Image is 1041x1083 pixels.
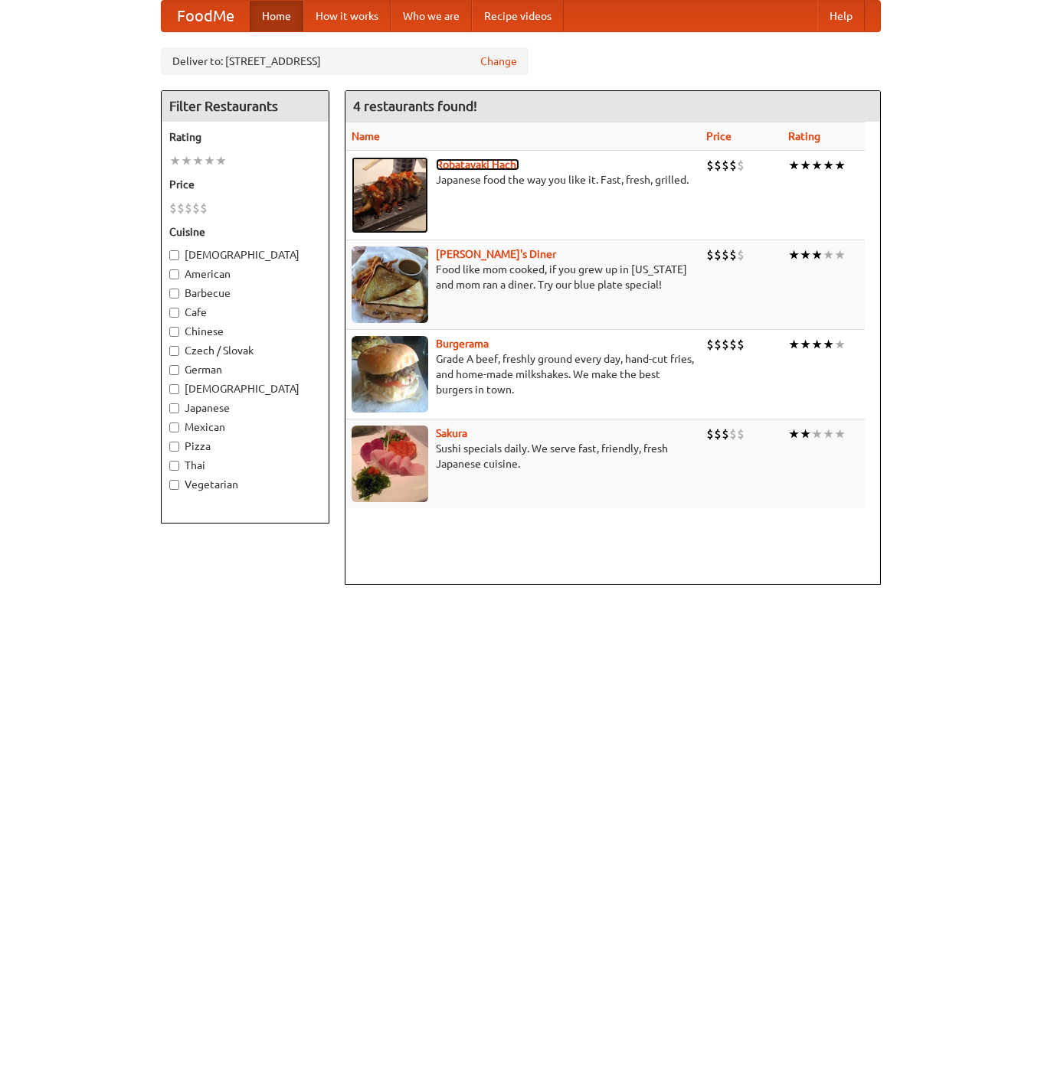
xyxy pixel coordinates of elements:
h5: Cuisine [169,224,321,240]
li: $ [722,426,729,442]
li: ★ [192,152,204,169]
li: $ [729,246,737,263]
p: Sushi specials daily. We serve fast, friendly, fresh Japanese cuisine. [352,441,694,471]
p: Japanese food the way you like it. Fast, fresh, grilled. [352,172,694,188]
li: ★ [834,336,846,353]
li: $ [706,336,714,353]
a: Burgerama [436,338,489,350]
a: Sakura [436,427,467,439]
a: [PERSON_NAME]'s Diner [436,248,556,260]
li: $ [714,336,722,353]
li: ★ [800,157,811,174]
li: $ [706,246,714,263]
input: Barbecue [169,289,179,298]
li: ★ [834,157,846,174]
li: ★ [811,246,823,263]
li: ★ [800,246,811,263]
label: Japanese [169,400,321,416]
a: Price [706,130,732,142]
li: $ [706,426,714,442]
input: Japanese [169,403,179,413]
li: ★ [811,426,823,442]
li: $ [169,200,177,217]
li: ★ [811,157,823,174]
li: ★ [204,152,215,169]
a: Robatayaki Hachi [436,158,519,171]
img: burgerama.jpg [352,336,428,413]
input: Chinese [169,327,179,337]
li: ★ [169,152,181,169]
li: $ [185,200,192,217]
li: ★ [788,246,800,263]
li: ★ [823,246,834,263]
label: Cafe [169,305,321,320]
div: Deliver to: [STREET_ADDRESS] [161,47,529,75]
li: $ [737,426,745,442]
li: ★ [823,426,834,442]
img: robatayaki.jpg [352,157,428,233]
input: Pizza [169,442,179,452]
label: [DEMOGRAPHIC_DATA] [169,381,321,396]
li: ★ [800,336,811,353]
li: $ [722,246,729,263]
img: sallys.jpg [352,246,428,323]
a: Home [250,1,303,31]
input: American [169,269,179,279]
li: $ [200,200,208,217]
h4: Filter Restaurants [162,91,329,122]
a: Recipe videos [472,1,564,31]
a: FoodMe [162,1,250,31]
h5: Rating [169,129,321,145]
label: German [169,362,321,377]
p: Food like mom cooked, if you grew up in [US_STATE] and mom ran a diner. Try our blue plate special! [352,262,694,292]
li: ★ [788,157,800,174]
label: Pizza [169,439,321,454]
input: [DEMOGRAPHIC_DATA] [169,250,179,260]
li: $ [722,157,729,174]
li: $ [714,246,722,263]
h5: Price [169,177,321,192]
li: $ [722,336,729,353]
label: Vegetarian [169,477,321,492]
li: ★ [811,336,823,353]
label: Barbecue [169,285,321,301]
a: Help [817,1,865,31]
li: ★ [788,426,800,442]
li: ★ [215,152,227,169]
li: $ [714,157,722,174]
input: Cafe [169,308,179,318]
input: [DEMOGRAPHIC_DATA] [169,384,179,394]
input: Vegetarian [169,480,179,490]
label: [DEMOGRAPHIC_DATA] [169,247,321,263]
p: Grade A beef, freshly ground every day, hand-cut fries, and home-made milkshakes. We make the bes... [352,351,694,397]
label: Mexican [169,419,321,435]
input: Czech / Slovak [169,346,179,356]
input: Thai [169,461,179,471]
li: ★ [800,426,811,442]
a: Change [480,54,517,69]
li: $ [737,157,745,174]
li: $ [737,246,745,263]
label: American [169,266,321,282]
input: German [169,365,179,375]
label: Chinese [169,324,321,339]
a: How it works [303,1,391,31]
li: $ [192,200,200,217]
a: Rating [788,130,820,142]
li: $ [706,157,714,174]
li: ★ [834,426,846,442]
input: Mexican [169,422,179,432]
li: $ [714,426,722,442]
li: $ [729,426,737,442]
li: ★ [788,336,800,353]
li: $ [737,336,745,353]
li: $ [729,336,737,353]
ng-pluralize: 4 restaurants found! [353,99,477,113]
label: Thai [169,458,321,473]
li: $ [729,157,737,174]
a: Name [352,130,380,142]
